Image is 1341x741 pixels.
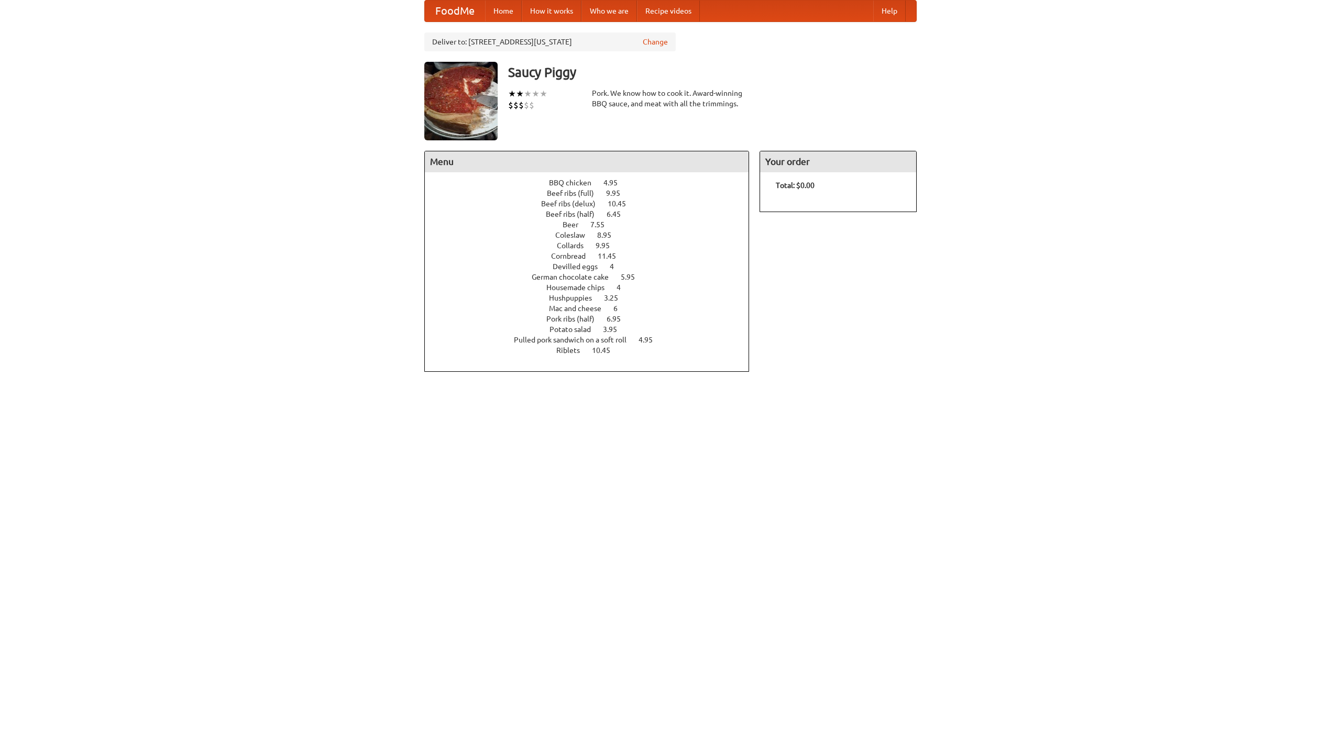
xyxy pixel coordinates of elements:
span: Beef ribs (half) [546,210,605,218]
span: Pulled pork sandwich on a soft roll [514,336,637,344]
a: Beef ribs (delux) 10.45 [541,200,645,208]
a: Coleslaw 8.95 [555,231,631,239]
span: German chocolate cake [532,273,619,281]
span: 9.95 [606,189,631,197]
li: $ [513,99,519,111]
span: 6 [613,304,628,313]
li: $ [508,99,513,111]
li: $ [524,99,529,111]
span: Hushpuppies [549,294,602,302]
li: ★ [508,88,516,99]
span: 10.45 [608,200,636,208]
a: Mac and cheese 6 [549,304,637,313]
a: Potato salad 3.95 [549,325,636,334]
div: Deliver to: [STREET_ADDRESS][US_STATE] [424,32,676,51]
a: Cornbread 11.45 [551,252,635,260]
span: 8.95 [597,231,622,239]
span: 6.95 [607,315,631,323]
span: Beer [563,220,589,229]
span: Mac and cheese [549,304,612,313]
a: Devilled eggs 4 [553,262,633,271]
a: Who we are [581,1,637,21]
li: $ [529,99,534,111]
a: Recipe videos [637,1,700,21]
a: Beer 7.55 [563,220,624,229]
span: Beef ribs (full) [547,189,604,197]
h3: Saucy Piggy [508,62,917,83]
span: 9.95 [596,241,620,250]
span: 7.55 [590,220,615,229]
span: Coleslaw [555,231,596,239]
span: 4 [610,262,624,271]
li: $ [519,99,524,111]
li: ★ [532,88,540,99]
span: Devilled eggs [553,262,608,271]
span: Beef ribs (delux) [541,200,606,208]
b: Total: $0.00 [776,181,815,190]
span: 4.95 [639,336,663,344]
span: Housemade chips [546,283,615,292]
span: 4.95 [603,179,628,187]
span: 4 [617,283,631,292]
a: Riblets 10.45 [556,346,630,355]
span: 6.45 [607,210,631,218]
a: Beef ribs (half) 6.45 [546,210,640,218]
li: ★ [524,88,532,99]
span: 3.25 [604,294,629,302]
a: Beef ribs (full) 9.95 [547,189,640,197]
a: Pulled pork sandwich on a soft roll 4.95 [514,336,672,344]
div: Pork. We know how to cook it. Award-winning BBQ sauce, and meat with all the trimmings. [592,88,749,109]
span: 11.45 [598,252,626,260]
span: Collards [557,241,594,250]
span: 3.95 [603,325,628,334]
span: Potato salad [549,325,601,334]
h4: Your order [760,151,916,172]
li: ★ [516,88,524,99]
span: 10.45 [592,346,621,355]
span: 5.95 [621,273,645,281]
a: Help [873,1,906,21]
h4: Menu [425,151,749,172]
span: Pork ribs (half) [546,315,605,323]
a: Housemade chips 4 [546,283,640,292]
a: Change [643,37,668,47]
a: Home [485,1,522,21]
a: BBQ chicken 4.95 [549,179,637,187]
a: Hushpuppies 3.25 [549,294,637,302]
a: FoodMe [425,1,485,21]
a: German chocolate cake 5.95 [532,273,654,281]
span: Cornbread [551,252,596,260]
li: ★ [540,88,547,99]
img: angular.jpg [424,62,498,140]
a: Collards 9.95 [557,241,629,250]
a: Pork ribs (half) 6.95 [546,315,640,323]
span: Riblets [556,346,590,355]
span: BBQ chicken [549,179,602,187]
a: How it works [522,1,581,21]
